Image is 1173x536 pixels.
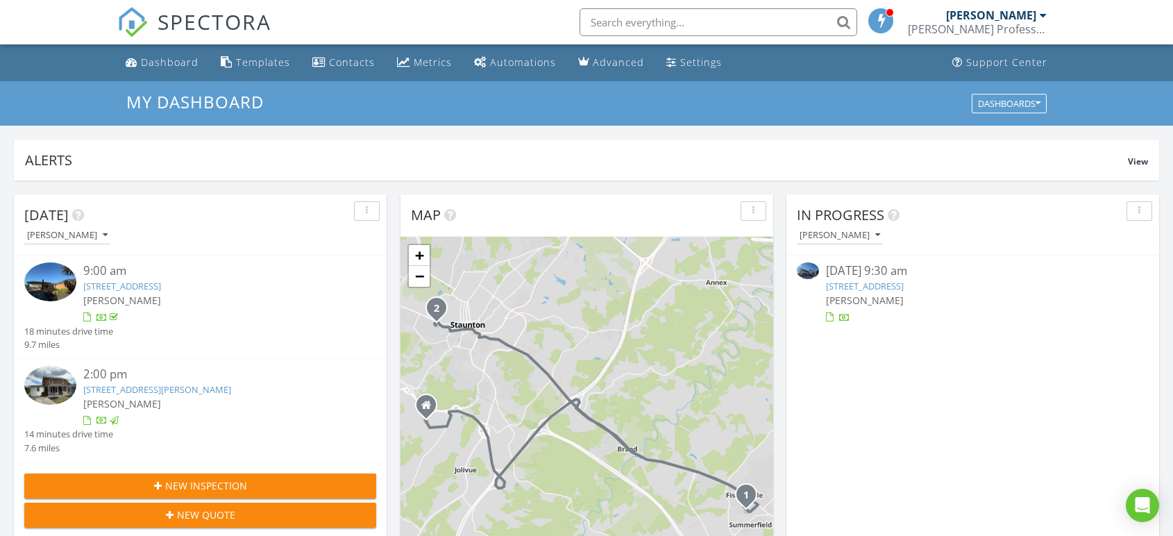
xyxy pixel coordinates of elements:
a: [DATE] 9:30 am [STREET_ADDRESS] [PERSON_NAME] [797,262,1149,324]
a: [STREET_ADDRESS] [83,280,161,292]
span: New Quote [177,508,235,522]
div: Settings [680,56,722,69]
div: [PERSON_NAME] [946,8,1036,22]
div: Sutton's Professional Home Inspections, LLC [908,22,1047,36]
div: 2:00 pm [83,366,347,383]
div: 14 minutes drive time [24,428,113,441]
div: Automations [490,56,556,69]
a: Advanced [573,50,650,76]
div: Dashboard [141,56,199,69]
button: [PERSON_NAME] [797,226,883,245]
i: 2 [434,304,439,314]
a: Automations (Basic) [469,50,562,76]
div: Metrics [414,56,452,69]
div: 18 minutes drive time [24,325,113,338]
div: P.O. Box 2431, Staunton VA 24401 [426,405,434,413]
img: 9303062%2Fcover_photos%2FydowB51OPbGumzzphnOp%2Fsmall.jpg [24,366,76,405]
div: Open Intercom Messenger [1126,489,1159,522]
div: 9:00 am [83,262,347,280]
a: Settings [661,50,727,76]
div: [PERSON_NAME] [27,231,108,240]
span: Map [411,206,441,224]
img: The Best Home Inspection Software - Spectora [117,7,148,37]
div: Templates [236,56,290,69]
div: 9.7 miles [24,338,113,351]
a: 2:00 pm [STREET_ADDRESS][PERSON_NAME] [PERSON_NAME] 14 minutes drive time 7.6 miles [24,366,376,455]
div: Alerts [25,151,1128,169]
a: Zoom out [409,266,430,287]
a: [STREET_ADDRESS] [826,280,904,292]
span: New Inspection [165,478,247,493]
button: New Quote [24,503,376,528]
span: In Progress [797,206,884,224]
div: Contacts [329,56,375,69]
a: Contacts [307,50,380,76]
div: 7.6 miles [24,442,113,455]
span: [PERSON_NAME] [83,294,161,307]
button: Dashboards [972,94,1047,113]
i: 1 [743,491,749,501]
button: New Inspection [24,474,376,499]
div: 43 Walnut St, Fishersville, VA 22939 [746,494,754,503]
span: SPECTORA [158,7,271,36]
span: My Dashboard [126,90,264,113]
div: 969 Kinzley Ct, Staunton, VA 24401 [437,308,445,316]
div: Dashboards [978,99,1040,108]
img: 9330259%2Fcover_photos%2FocjleWW5vm3Ds5vfBY6t%2Fsmall.jpg [797,262,819,279]
a: Metrics [391,50,457,76]
button: [PERSON_NAME] [24,226,110,245]
div: Advanced [593,56,644,69]
a: 9:00 am [STREET_ADDRESS] [PERSON_NAME] 18 minutes drive time 9.7 miles [24,262,376,351]
a: [STREET_ADDRESS][PERSON_NAME] [83,383,231,396]
a: Dashboard [120,50,204,76]
div: [PERSON_NAME] [800,231,880,240]
input: Search everything... [580,8,857,36]
a: Zoom in [409,245,430,266]
span: [PERSON_NAME] [83,397,161,410]
div: Support Center [966,56,1047,69]
span: View [1128,156,1148,167]
a: SPECTORA [117,19,271,48]
span: [DATE] [24,206,69,224]
div: [DATE] 9:30 am [826,262,1120,280]
a: Templates [215,50,296,76]
img: 9302350%2Fcover_photos%2FK2eUIfdsqdUSyrXD9kLN%2Fsmall.jpg [24,262,76,301]
span: [PERSON_NAME] [826,294,904,307]
a: Support Center [947,50,1053,76]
